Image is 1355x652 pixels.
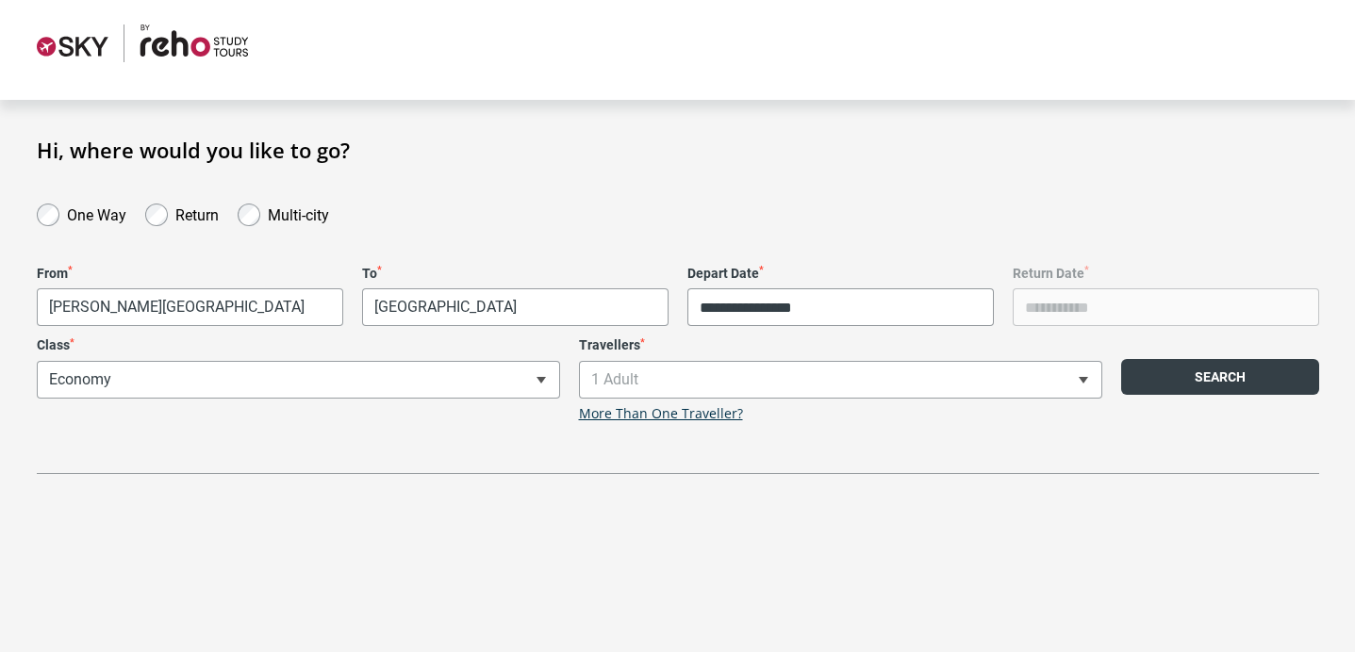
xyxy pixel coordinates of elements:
span: Economy [38,362,559,398]
span: Lille, France [362,288,669,326]
span: New Delhi, India [38,289,342,325]
h1: Hi, where would you like to go? [37,138,1319,162]
label: Depart Date [687,266,994,282]
label: Travellers [579,337,1102,353]
button: Search [1121,359,1319,395]
label: One Way [67,202,126,224]
label: To [362,266,669,282]
span: New Delhi, India [37,288,343,326]
a: More Than One Traveller? [579,406,743,422]
label: From [37,266,343,282]
label: Multi-city [268,202,329,224]
label: Class [37,337,560,353]
span: Lille, France [363,289,668,325]
span: Economy [37,361,560,399]
label: Return [175,202,219,224]
span: 1 Adult [580,362,1101,398]
span: 1 Adult [579,361,1102,399]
